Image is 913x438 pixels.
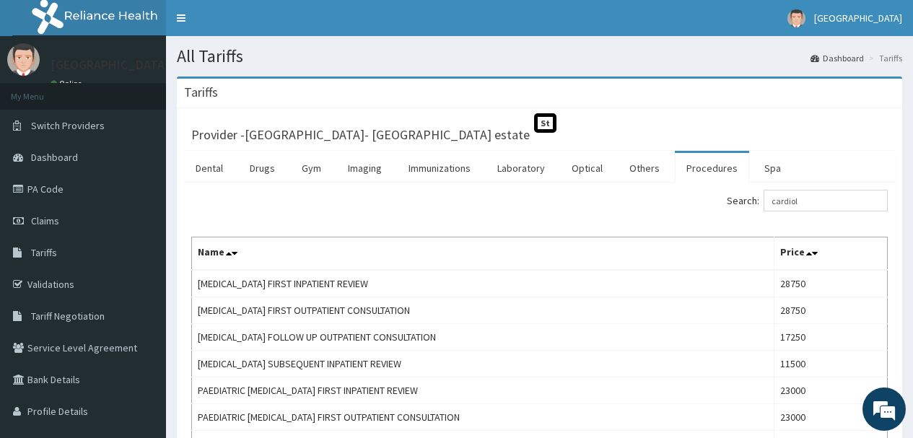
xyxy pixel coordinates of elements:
span: Claims [31,214,59,227]
td: 17250 [774,324,887,351]
span: Tariffs [31,246,57,259]
span: Switch Providers [31,119,105,132]
li: Tariffs [865,52,902,64]
td: 23000 [774,404,887,431]
th: Price [774,237,887,271]
a: Procedures [675,153,749,183]
a: Dashboard [811,52,864,64]
th: Name [192,237,774,271]
td: PAEDIATRIC [MEDICAL_DATA] FIRST INPATIENT REVIEW [192,377,774,404]
td: 23000 [774,377,887,404]
img: User Image [7,43,40,76]
td: [MEDICAL_DATA] FIRST OUTPATIENT CONSULTATION [192,297,774,324]
td: 11500 [774,351,887,377]
h3: Tariffs [184,86,218,99]
h3: Provider - [GEOGRAPHIC_DATA]- [GEOGRAPHIC_DATA] estate [191,128,530,141]
span: St [534,113,556,133]
a: Optical [560,153,614,183]
a: Spa [753,153,792,183]
td: [MEDICAL_DATA] SUBSEQUENT INPATIENT REVIEW [192,351,774,377]
a: Laboratory [486,153,556,183]
td: PAEDIATRIC [MEDICAL_DATA] FIRST OUTPATIENT CONSULTATION [192,404,774,431]
a: Immunizations [397,153,482,183]
span: [GEOGRAPHIC_DATA] [814,12,902,25]
img: User Image [787,9,805,27]
h1: All Tariffs [177,47,902,66]
td: 28750 [774,297,887,324]
td: [MEDICAL_DATA] FOLLOW UP OUTPATIENT CONSULTATION [192,324,774,351]
span: Tariff Negotiation [31,310,105,323]
a: Imaging [336,153,393,183]
td: 28750 [774,270,887,297]
a: Online [51,79,85,89]
p: [GEOGRAPHIC_DATA] [51,58,170,71]
a: Dental [184,153,235,183]
a: Others [618,153,671,183]
label: Search: [727,190,888,211]
a: Gym [290,153,333,183]
span: Dashboard [31,151,78,164]
td: [MEDICAL_DATA] FIRST INPATIENT REVIEW [192,270,774,297]
input: Search: [764,190,888,211]
a: Drugs [238,153,287,183]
